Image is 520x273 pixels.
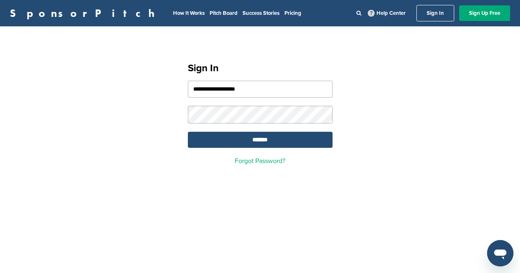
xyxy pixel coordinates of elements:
a: Success Stories [243,10,280,16]
a: Pitch Board [210,10,238,16]
iframe: Button to launch messaging window [487,240,513,266]
h1: Sign In [188,61,333,76]
a: Pricing [284,10,301,16]
a: Help Center [366,8,407,18]
a: Forgot Password? [235,157,285,165]
a: SponsorPitch [10,8,160,19]
a: How It Works [173,10,205,16]
a: Sign In [416,5,454,21]
a: Sign Up Free [459,5,510,21]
